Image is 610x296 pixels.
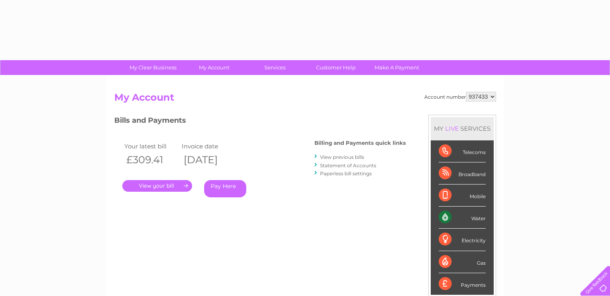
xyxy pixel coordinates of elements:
[439,140,486,162] div: Telecoms
[122,141,180,152] td: Your latest bill
[204,180,246,197] a: Pay Here
[180,152,237,168] th: [DATE]
[364,60,430,75] a: Make A Payment
[439,251,486,273] div: Gas
[120,60,186,75] a: My Clear Business
[320,154,364,160] a: View previous bills
[439,273,486,295] div: Payments
[180,141,237,152] td: Invoice date
[439,229,486,251] div: Electricity
[314,140,406,146] h4: Billing and Payments quick links
[114,92,496,107] h2: My Account
[122,180,192,192] a: .
[114,115,406,129] h3: Bills and Payments
[320,170,372,176] a: Paperless bill settings
[439,184,486,207] div: Mobile
[181,60,247,75] a: My Account
[431,117,494,140] div: MY SERVICES
[424,92,496,101] div: Account number
[439,207,486,229] div: Water
[242,60,308,75] a: Services
[444,125,460,132] div: LIVE
[303,60,369,75] a: Customer Help
[122,152,180,168] th: £309.41
[439,162,486,184] div: Broadband
[320,162,376,168] a: Statement of Accounts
